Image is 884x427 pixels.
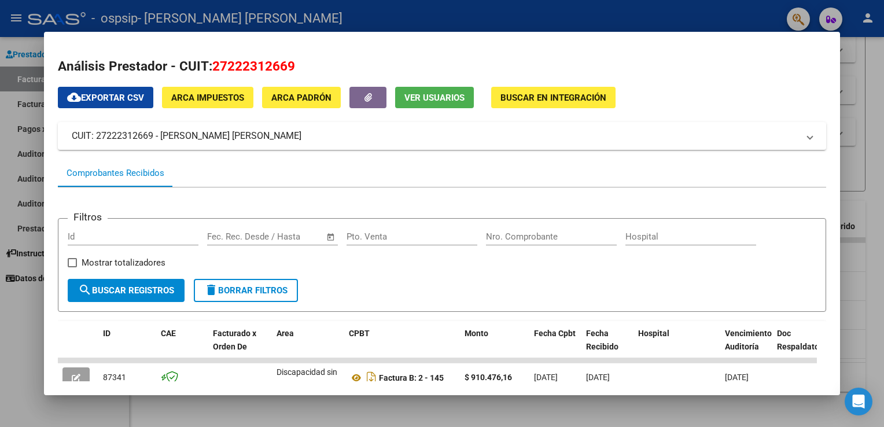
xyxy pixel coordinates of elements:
span: ARCA Padrón [271,93,331,103]
strong: Factura B: 2 - 145 [379,373,444,382]
span: ID [103,329,110,338]
span: Ver Usuarios [404,93,465,103]
datatable-header-cell: Fecha Cpbt [529,321,581,372]
span: 87341 [103,373,126,382]
span: Fecha Cpbt [534,329,576,338]
datatable-header-cell: Monto [460,321,529,372]
span: Hospital [638,329,669,338]
mat-icon: search [78,283,92,297]
i: Descargar documento [364,369,379,387]
span: CPBT [349,329,370,338]
span: [DATE] [586,373,610,382]
input: Start date [207,231,245,242]
datatable-header-cell: Fecha Recibido [581,321,633,372]
button: Buscar en Integración [491,87,616,108]
span: Buscar Registros [78,285,174,296]
span: Vencimiento Auditoría [725,329,772,351]
button: ARCA Impuestos [162,87,253,108]
span: [DATE] [725,373,749,382]
span: Doc Respaldatoria [777,329,829,351]
mat-expansion-panel-header: CUIT: 27222312669 - [PERSON_NAME] [PERSON_NAME] [58,122,826,150]
datatable-header-cell: CPBT [344,321,460,372]
mat-panel-title: CUIT: 27222312669 - [PERSON_NAME] [PERSON_NAME] [72,129,798,143]
span: Mostrar totalizadores [82,256,165,270]
datatable-header-cell: CAE [156,321,208,372]
h2: Análisis Prestador - CUIT: [58,57,826,76]
span: Discapacidad sin recupero [277,367,337,390]
mat-icon: cloud_download [67,90,81,104]
span: Facturado x Orden De [213,329,256,351]
button: Exportar CSV [58,87,153,108]
span: ARCA Impuestos [171,93,244,103]
datatable-header-cell: ID [98,321,156,372]
span: Exportar CSV [67,93,144,103]
mat-icon: delete [204,283,218,297]
strong: $ 910.476,16 [465,373,512,382]
input: End date [255,231,311,242]
datatable-header-cell: Area [272,321,344,372]
span: Monto [465,329,488,338]
div: Comprobantes Recibidos [67,167,164,180]
datatable-header-cell: Facturado x Orden De [208,321,272,372]
span: Area [277,329,294,338]
button: Open calendar [324,230,337,244]
h3: Filtros [68,209,108,224]
span: Fecha Recibido [586,329,618,351]
span: [DATE] [534,373,558,382]
button: Ver Usuarios [395,87,474,108]
button: ARCA Padrón [262,87,341,108]
span: 27222312669 [212,58,295,73]
button: Buscar Registros [68,279,185,302]
span: CAE [161,329,176,338]
datatable-header-cell: Doc Respaldatoria [772,321,842,372]
button: Borrar Filtros [194,279,298,302]
datatable-header-cell: Vencimiento Auditoría [720,321,772,372]
span: Borrar Filtros [204,285,288,296]
div: Open Intercom Messenger [845,388,872,415]
datatable-header-cell: Hospital [633,321,720,372]
span: Buscar en Integración [500,93,606,103]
